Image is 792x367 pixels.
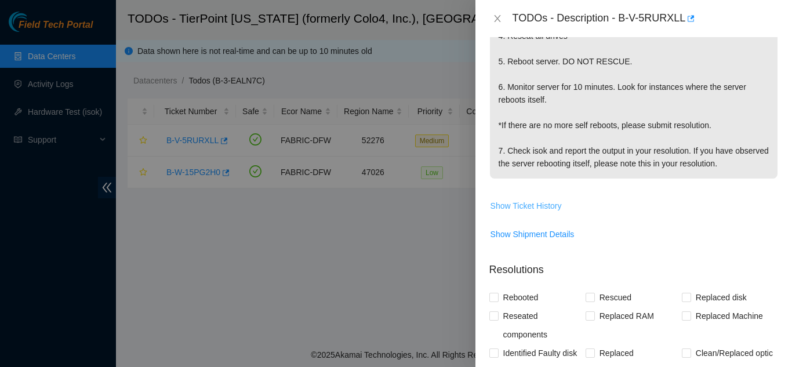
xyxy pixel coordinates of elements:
[489,13,506,24] button: Close
[595,307,659,325] span: Replaced RAM
[513,9,778,28] div: TODOs - Description - B-V-5RURXLL
[491,228,575,241] span: Show Shipment Details
[691,288,751,307] span: Replaced disk
[490,197,562,215] button: Show Ticket History
[493,14,502,23] span: close
[499,307,586,344] span: Reseated components
[489,253,778,278] p: Resolutions
[499,288,543,307] span: Rebooted
[691,344,778,362] span: Clean/Replaced optic
[499,344,582,362] span: Identified Faulty disk
[595,288,636,307] span: Rescued
[691,307,768,325] span: Replaced Machine
[491,199,562,212] span: Show Ticket History
[490,225,575,244] button: Show Shipment Details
